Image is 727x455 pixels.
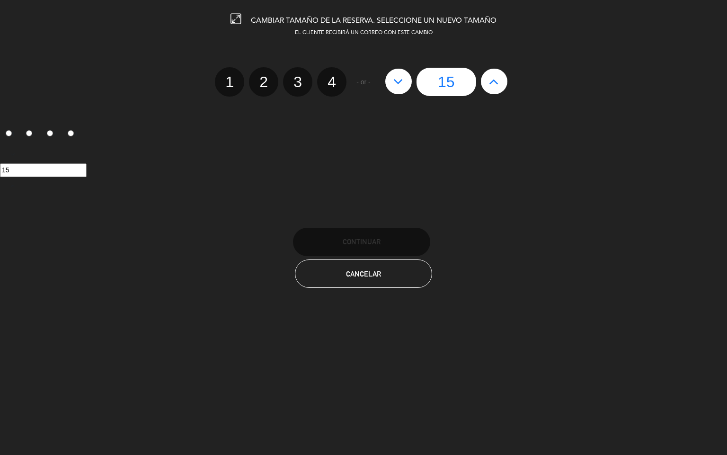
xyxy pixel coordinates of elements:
[317,67,346,97] label: 4
[68,130,74,136] input: 4
[26,130,32,136] input: 2
[343,238,381,246] span: Continuar
[283,67,312,97] label: 3
[21,126,42,143] label: 2
[295,30,433,36] span: EL CLIENTE RECIBIRÁ UN CORREO CON ESTE CAMBIO
[62,126,83,143] label: 4
[356,77,371,88] span: - or -
[293,228,430,256] button: Continuar
[6,130,12,136] input: 1
[42,126,62,143] label: 3
[251,17,496,25] span: CAMBIAR TAMAÑO DE LA RESERVA. SELECCIONE UN NUEVO TAMAÑO
[346,270,381,278] span: Cancelar
[295,259,432,288] button: Cancelar
[249,67,278,97] label: 2
[47,130,53,136] input: 3
[215,67,244,97] label: 1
